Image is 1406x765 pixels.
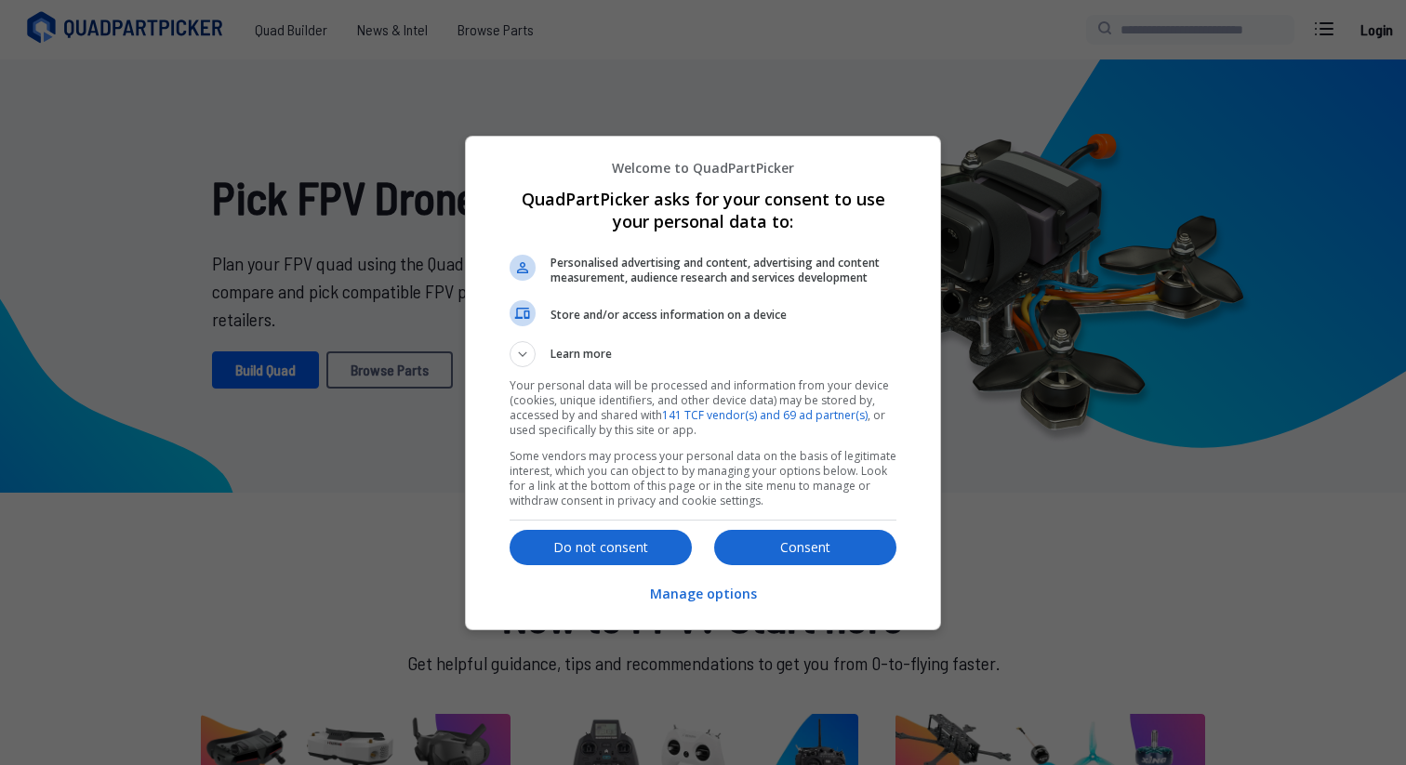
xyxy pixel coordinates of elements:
p: Manage options [650,585,757,603]
span: Learn more [550,346,612,367]
p: Consent [714,538,896,557]
p: Do not consent [510,538,692,557]
div: QuadPartPicker asks for your consent to use your personal data to: [465,136,941,630]
p: Your personal data will be processed and information from your device (cookies, unique identifier... [510,378,896,438]
p: Welcome to QuadPartPicker [510,159,896,177]
button: Learn more [510,341,896,367]
a: 141 TCF vendor(s) and 69 ad partner(s) [662,407,868,423]
button: Do not consent [510,530,692,565]
span: Store and/or access information on a device [550,308,896,323]
p: Some vendors may process your personal data on the basis of legitimate interest, which you can ob... [510,449,896,508]
h1: QuadPartPicker asks for your consent to use your personal data to: [510,188,896,232]
button: Consent [714,530,896,565]
span: Personalised advertising and content, advertising and content measurement, audience research and ... [550,256,896,285]
button: Manage options [650,574,757,614]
